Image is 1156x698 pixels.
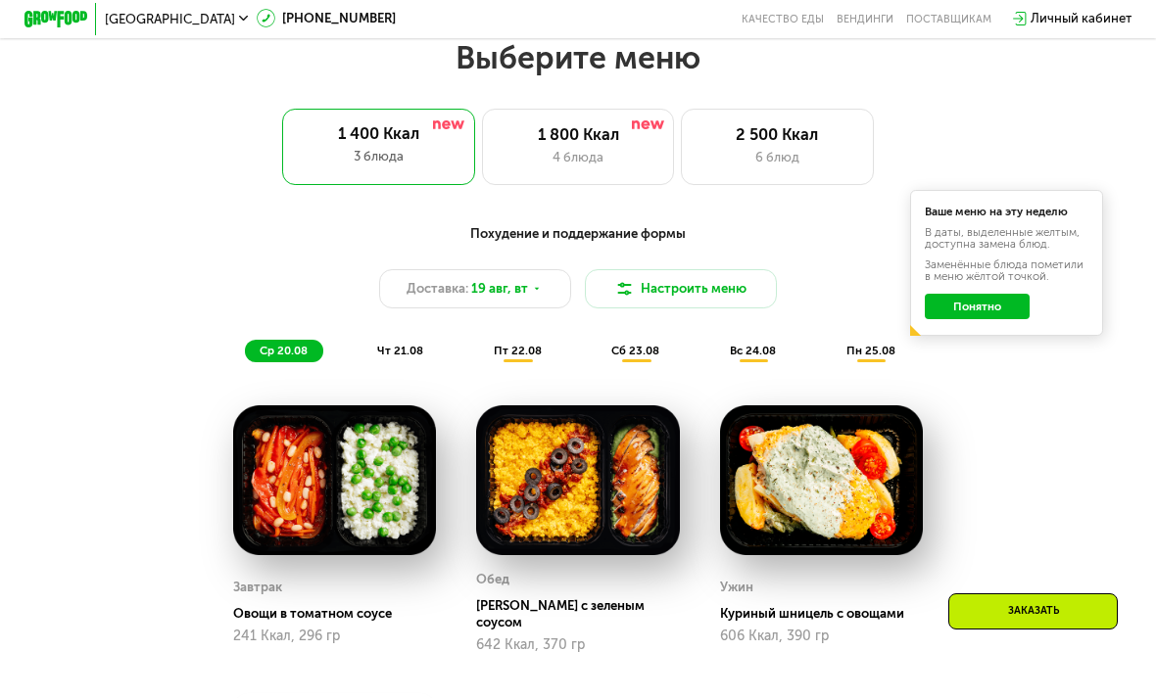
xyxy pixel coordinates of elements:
span: пн 25.08 [846,344,895,357]
span: Доставка: [407,279,468,299]
span: вс 24.08 [730,344,776,357]
div: Ужин [720,576,753,600]
a: [PHONE_NUMBER] [257,9,396,28]
div: 1 400 Ккал [299,124,459,144]
div: 1 800 Ккал [499,125,657,145]
a: Вендинги [837,13,893,25]
div: 6 блюд [698,148,856,167]
h2: Выберите меню [51,38,1104,77]
span: чт 21.08 [377,344,423,357]
button: Настроить меню [585,269,778,307]
span: [GEOGRAPHIC_DATA] [105,13,235,25]
div: Обед [476,568,509,592]
div: 606 Ккал, 390 гр [720,628,924,644]
button: Понятно [925,294,1029,319]
div: Завтрак [233,576,282,600]
a: Качество еды [742,13,824,25]
span: ср 20.08 [260,344,308,357]
div: поставщикам [906,13,991,25]
div: В даты, выделенные желтым, доступна замена блюд. [925,227,1088,250]
div: 642 Ккал, 370 гр [476,637,680,653]
span: пт 22.08 [494,344,542,357]
div: Похудение и поддержание формы [103,224,1053,244]
div: Овощи в томатном соусе [233,606,450,622]
div: Заменённые блюда пометили в меню жёлтой точкой. [925,259,1088,282]
div: Ваше меню на эту неделю [925,207,1088,217]
div: 2 500 Ккал [698,125,856,145]
div: Личный кабинет [1031,9,1132,28]
div: [PERSON_NAME] с зеленым соусом [476,598,693,630]
div: 3 блюда [299,147,459,166]
div: Заказать [948,593,1118,629]
div: 4 блюда [499,148,657,167]
div: 241 Ккал, 296 гр [233,628,437,644]
span: сб 23.08 [611,344,659,357]
div: Куриный шницель с овощами [720,606,937,622]
span: 19 авг, вт [471,279,528,299]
